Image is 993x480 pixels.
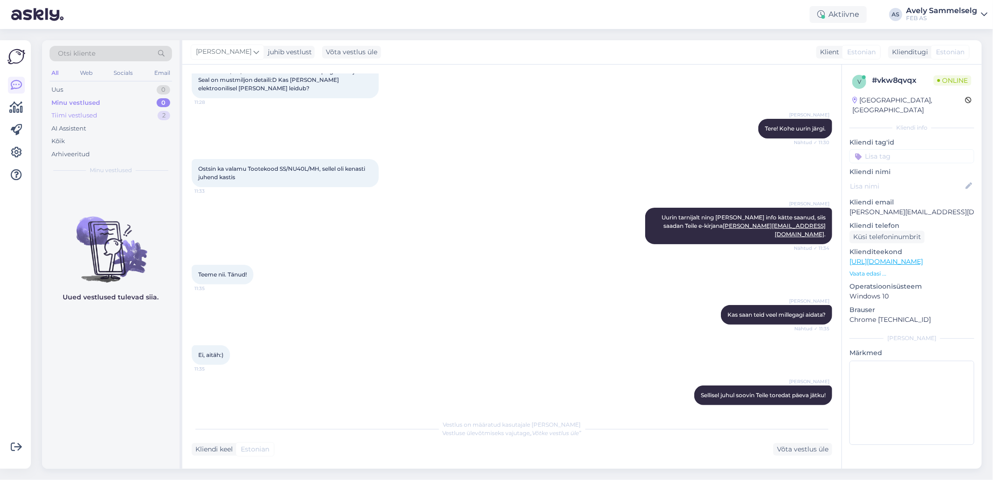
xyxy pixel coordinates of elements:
[872,75,934,86] div: # vkw8qvqx
[765,125,826,132] span: Tere! Kohe uurin järgi.
[906,15,977,22] div: FEB AS
[849,124,974,132] div: Kliendi info
[906,7,987,22] a: Avely SammelselgFEB AS
[112,67,135,79] div: Socials
[849,247,974,257] p: Klienditeekond
[810,6,867,23] div: Aktiivne
[906,7,977,15] div: Avely Sammelselg
[852,95,965,115] div: [GEOGRAPHIC_DATA], [GEOGRAPHIC_DATA]
[194,365,230,372] span: 11:35
[51,111,97,120] div: Tiimi vestlused
[192,444,233,454] div: Kliendi keel
[58,49,95,58] span: Otsi kliente
[530,429,582,436] i: „Võtke vestlus üle”
[849,197,974,207] p: Kliendi email
[849,207,974,217] p: [PERSON_NAME][EMAIL_ADDRESS][DOMAIN_NAME]
[794,245,829,252] span: Nähtud ✓ 11:34
[78,67,94,79] div: Web
[888,47,928,57] div: Klienditugi
[51,124,86,133] div: AI Assistent
[51,98,100,108] div: Minu vestlused
[152,67,172,79] div: Email
[849,257,923,266] a: [URL][DOMAIN_NAME]
[889,8,902,21] div: AS
[849,167,974,177] p: Kliendi nimi
[198,351,223,358] span: Ei, aitäh:)
[789,111,829,118] span: [PERSON_NAME]
[794,139,829,146] span: Nähtud ✓ 11:30
[789,298,829,305] span: [PERSON_NAME]
[849,138,974,147] p: Kliendi tag'id
[701,392,826,399] span: Sellisel juhul soovin Teile toredat päeva jätku!
[936,47,964,57] span: Estonian
[789,200,829,207] span: [PERSON_NAME]
[849,291,974,301] p: Windows 10
[849,269,974,278] p: Vaata edasi ...
[50,67,60,79] div: All
[198,165,367,181] span: Ostsin ka valamu Tootekood SS/NU40L/MH, sellel oli kenasti juhend kastis
[773,443,832,456] div: Võta vestlus üle
[849,305,974,315] p: Brauser
[849,221,974,231] p: Kliendi telefon
[42,200,180,284] img: No chats
[849,315,974,325] p: Chrome [TECHNICAL_ID]
[847,47,876,57] span: Estonian
[816,47,839,57] div: Klient
[157,98,170,108] div: 0
[241,444,269,454] span: Estonian
[90,166,132,175] span: Minu vestlused
[7,48,25,65] img: Askly Logo
[849,282,974,291] p: Operatsioonisüsteem
[157,85,170,95] div: 0
[849,149,974,163] input: Lisa tag
[194,99,230,106] span: 11:28
[198,271,247,278] span: Teeme nii. Tänud!
[194,285,230,292] span: 11:35
[662,214,827,238] span: Uurin tarnijalt ning [PERSON_NAME] info kätte saanud, siis saadan Teile e-kirjana .
[723,222,826,238] a: [PERSON_NAME][EMAIL_ADDRESS][DOMAIN_NAME]
[51,150,90,159] div: Arhiveeritud
[264,47,312,57] div: juhib vestlust
[443,421,581,428] span: Vestlus on määratud kasutajale [PERSON_NAME]
[194,188,230,195] span: 11:33
[934,75,971,86] span: Online
[850,181,964,191] input: Lisa nimi
[849,231,925,243] div: Küsi telefoninumbrit
[794,325,829,332] span: Nähtud ✓ 11:35
[857,78,861,85] span: v
[849,334,974,342] div: [PERSON_NAME]
[443,429,582,436] span: Vestluse ülevõtmiseks vajutage
[322,46,381,58] div: Võta vestlus üle
[789,378,829,385] span: [PERSON_NAME]
[794,406,829,413] span: 11:35
[849,348,974,358] p: Märkmed
[196,47,252,57] span: [PERSON_NAME]
[158,111,170,120] div: 2
[51,85,63,95] div: Uus
[727,311,826,318] span: Kas saan teid veel millegagi aidata?
[63,292,159,302] p: Uued vestlused tulevad siia.
[51,137,65,146] div: Kõik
